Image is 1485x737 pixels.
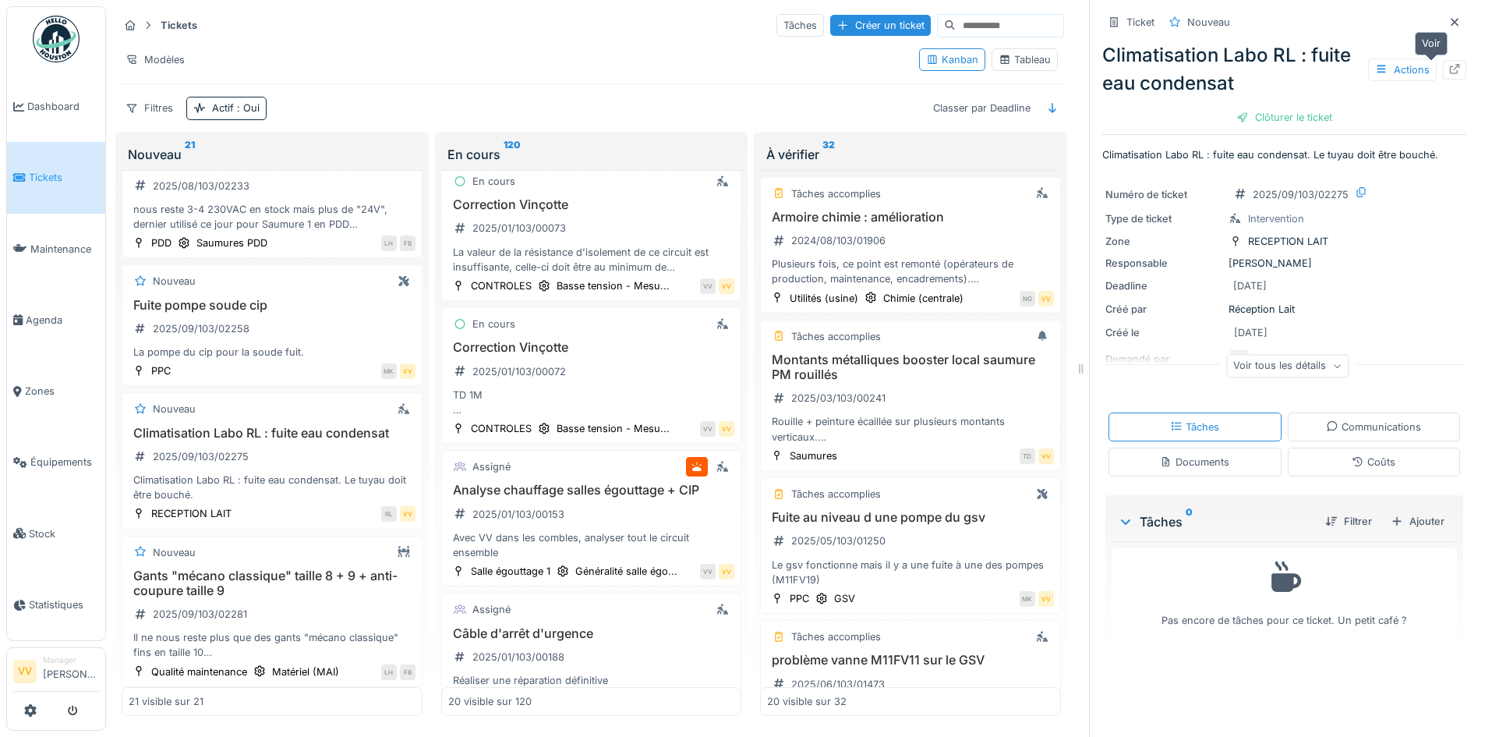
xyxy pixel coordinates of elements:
div: Tâches accomplies [791,487,881,501]
li: [PERSON_NAME] [43,654,99,688]
h3: problème vanne M11FV11 sur le GSV [767,653,1054,668]
div: 2025/09/103/02275 [1253,187,1349,202]
div: Climatisation Labo RL : fuite eau condensat. Le tuyau doit être bouché. [129,473,415,502]
div: Assigné [472,459,511,474]
div: Réaliser une réparation définitive [448,673,735,688]
sup: 120 [504,145,521,164]
h3: Armoire chimie : amélioration [767,210,1054,225]
div: Basse tension - Mesu... [557,421,670,436]
div: Voir tous les détails [1226,355,1349,377]
span: Tickets [29,170,99,185]
span: Agenda [26,313,99,328]
div: Pas encore de tâches pour ce ticket. Un petit café ? [1122,555,1447,628]
div: VV [1038,448,1054,464]
div: À vérifier [766,145,1055,164]
div: 20 visible sur 120 [448,694,532,709]
div: Plusieurs fois, ce point est remonté (opérateurs de production, maintenance, encadrements). Le bu... [767,257,1054,286]
h3: Fuite au niveau d une pompe du gsv [767,510,1054,525]
div: Responsable [1105,256,1222,271]
div: [DATE] [1234,325,1268,340]
div: CONTROLES [471,421,532,436]
div: Généralité salle égo... [575,564,677,579]
div: Actions [1368,58,1437,81]
div: 20 visible sur 32 [767,694,847,709]
div: Nouveau [153,402,196,416]
div: Voir [1415,32,1448,55]
div: PPC [151,363,171,378]
h3: Gants "mécano classique" taille 8 + 9 + anti-coupure taille 9 [129,569,415,598]
div: En cours [472,174,515,189]
div: Climatisation Labo RL : fuite eau condensat [1102,41,1466,97]
h3: Climatisation Labo RL : fuite eau condensat [129,426,415,441]
div: Saumures [790,448,837,463]
div: Le gsv fonctionne mais il y a une fuite à une des pompes (M11FV19) [767,558,1054,587]
li: VV [13,660,37,683]
div: NG [1020,291,1035,306]
div: Tâches [1118,512,1313,531]
a: Maintenance [7,214,105,285]
span: Équipements [30,455,99,469]
div: Tâches [776,14,824,37]
div: RECEPTION LAIT [151,506,232,521]
div: VV [719,564,734,579]
div: TD 1M Relier le(s) secondaire(s) du (des) transfo(s) de commande à la masse, côté relais (L1: [TE... [448,388,735,417]
div: Matériel (MAI) [272,664,339,679]
div: Filtrer [1319,511,1378,532]
div: Actif [212,101,260,115]
sup: 21 [185,145,195,164]
div: 2025/01/103/00153 [472,507,564,522]
span: Dashboard [27,99,99,114]
div: Type de ticket [1105,211,1222,226]
div: TD [1020,448,1035,464]
div: VV [700,421,716,437]
div: Salle égouttage 1 [471,564,550,579]
div: Classer par Deadline [926,97,1038,119]
strong: Tickets [154,18,203,33]
div: 2025/09/103/02281 [153,607,247,622]
div: Tâches accomplies [791,186,881,201]
a: Statistiques [7,569,105,640]
div: LH [381,664,397,680]
h3: Câble d'arrêt d'urgence [448,626,735,641]
div: FB [400,664,415,680]
div: Réception Lait [1105,302,1463,317]
span: Zones [25,384,99,399]
div: Tâches accomplies [791,329,881,344]
div: MK [1020,591,1035,607]
div: VV [700,278,716,294]
img: Badge_color-CXgf-gQk.svg [33,16,80,62]
div: Tableau [999,52,1051,67]
div: Basse tension - Mesu... [557,278,670,293]
div: PDD [151,236,171,250]
div: 2024/08/103/01906 [791,233,886,248]
div: Intervention [1248,211,1304,226]
div: 2025/05/103/01250 [791,533,886,548]
div: En cours [472,317,515,331]
h3: Montants métalliques booster local saumure PM rouillés [767,353,1054,382]
sup: 0 [1186,512,1193,531]
p: Climatisation Labo RL : fuite eau condensat. Le tuyau doit être bouché. [1102,147,1466,162]
div: Nouveau [153,545,196,560]
div: VV [1038,591,1054,607]
div: En cours [447,145,736,164]
div: Créer un ticket [830,15,931,36]
h3: Correction Vinçotte [448,340,735,355]
div: RECEPTION LAIT [1248,234,1328,249]
div: Chimie (centrale) [883,291,963,306]
div: Saumures PDD [196,236,267,250]
a: Équipements [7,427,105,498]
div: Ticket [1126,15,1154,30]
div: Utilités (usine) [790,291,858,306]
div: Créé par [1105,302,1222,317]
div: Numéro de ticket [1105,187,1222,202]
div: VV [1038,291,1054,306]
div: Tâches accomplies [791,629,881,644]
div: CONTROLES [471,278,532,293]
div: [DATE] [1233,278,1267,293]
div: GSV [834,591,855,606]
div: VV [700,564,716,579]
div: Nouveau [1187,15,1230,30]
div: VV [719,421,734,437]
div: Nouveau [153,274,196,289]
div: Assigné [472,602,511,617]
